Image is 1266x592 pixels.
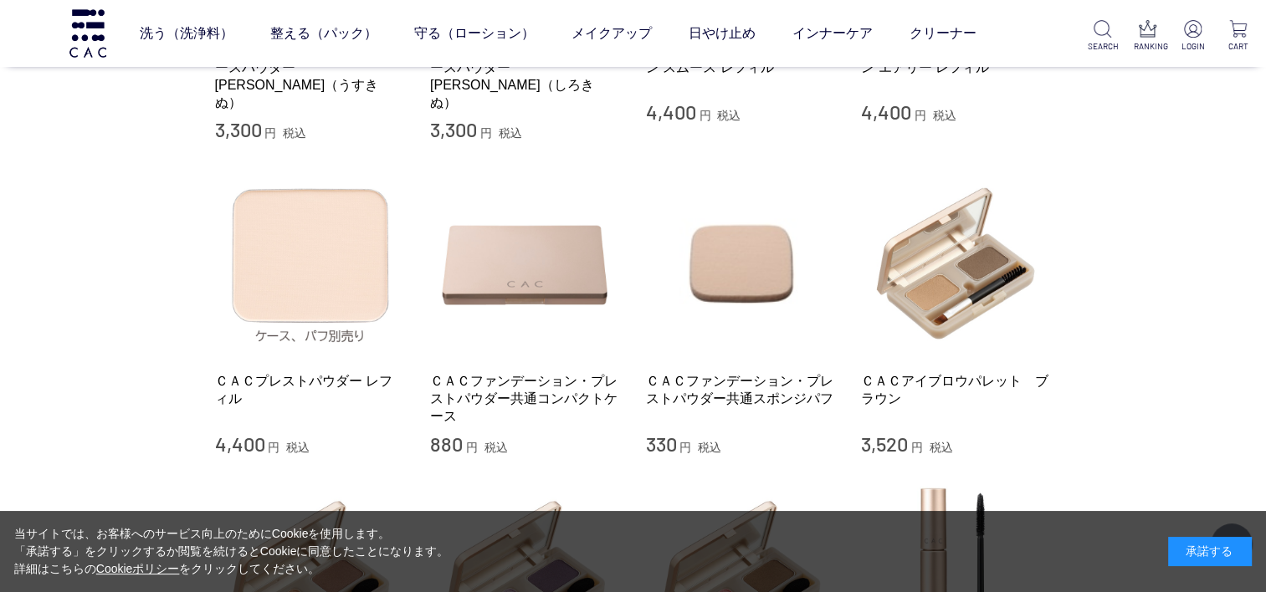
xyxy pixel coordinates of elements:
[1223,20,1253,53] a: CART
[430,431,463,456] span: 880
[430,117,477,141] span: 3,300
[286,441,310,454] span: 税込
[646,168,837,359] img: ＣＡＣファンデーション・プレストパウダー共通スポンジパフ
[1088,20,1117,53] a: SEARCH
[1133,20,1162,53] a: RANKING
[646,431,677,456] span: 330
[215,431,265,456] span: 4,400
[861,372,1052,408] a: ＣＡＣアイブロウパレット ブラウン
[1133,40,1162,53] p: RANKING
[67,9,109,57] img: logo
[215,372,406,408] a: ＣＡＣプレストパウダー レフィル
[96,562,180,575] a: Cookieポリシー
[717,109,741,122] span: 税込
[1168,537,1252,566] div: 承諾する
[264,126,276,140] span: 円
[861,431,908,456] span: 3,520
[499,126,522,140] span: 税込
[283,126,306,140] span: 税込
[909,10,976,57] a: クリーナー
[915,109,926,122] span: 円
[1178,20,1207,53] a: LOGIN
[688,10,755,57] a: 日やけ止め
[930,441,953,454] span: 税込
[480,126,492,140] span: 円
[698,441,721,454] span: 税込
[699,109,710,122] span: 円
[861,168,1052,359] img: ＣＡＣアイブロウパレット ブラウン
[215,168,406,359] img: ＣＡＣプレストパウダー レフィル
[933,109,956,122] span: 税込
[269,10,377,57] a: 整える（パック）
[430,372,621,426] a: ＣＡＣファンデーション・プレストパウダー共通コンパクトケース
[1088,40,1117,53] p: SEARCH
[430,168,621,359] img: ＣＡＣファンデーション・プレストパウダー共通コンパクトケース
[413,10,534,57] a: 守る（ローション）
[571,10,651,57] a: メイクアップ
[646,100,696,124] span: 4,400
[792,10,872,57] a: インナーケア
[215,117,262,141] span: 3,300
[14,525,449,578] div: 当サイトでは、お客様へのサービス向上のためにCookieを使用します。 「承諾する」をクリックするか閲覧を続けるとCookieに同意したことになります。 詳細はこちらの をクリックしてください。
[861,100,911,124] span: 4,400
[911,441,923,454] span: 円
[139,10,233,57] a: 洗う（洗浄料）
[679,441,691,454] span: 円
[1178,40,1207,53] p: LOGIN
[268,441,279,454] span: 円
[484,441,508,454] span: 税込
[1223,40,1253,53] p: CART
[466,441,478,454] span: 円
[646,372,837,408] a: ＣＡＣファンデーション・プレストパウダー共通スポンジパフ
